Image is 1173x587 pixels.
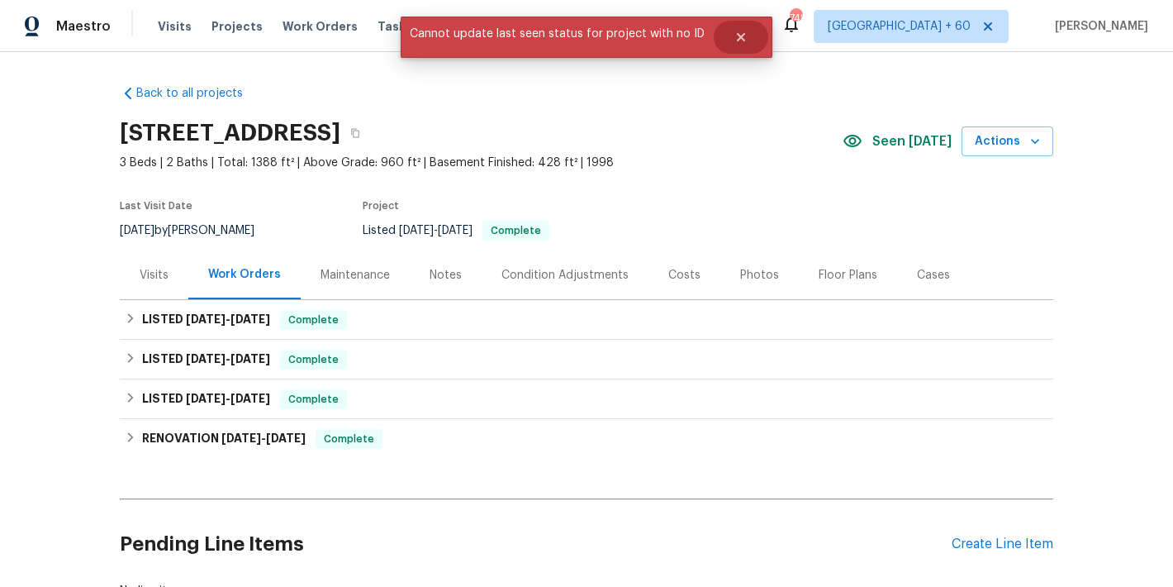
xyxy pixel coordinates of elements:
[321,267,390,284] div: Maintenance
[399,225,434,236] span: [DATE]
[952,537,1053,552] div: Create Line Item
[282,391,345,408] span: Complete
[317,431,381,447] span: Complete
[266,432,306,444] span: [DATE]
[186,393,270,404] span: -
[401,17,714,51] span: Cannot update last seen status for project with no ID
[142,389,270,409] h6: LISTED
[819,267,877,284] div: Floor Plans
[142,429,306,449] h6: RENOVATION
[186,353,226,365] span: [DATE]
[56,18,111,35] span: Maestro
[790,10,801,26] div: 748
[140,267,169,284] div: Visits
[158,18,192,35] span: Visits
[962,126,1053,157] button: Actions
[120,506,952,583] h2: Pending Line Items
[186,313,270,325] span: -
[221,432,306,444] span: -
[975,131,1040,152] span: Actions
[283,18,358,35] span: Work Orders
[230,353,270,365] span: [DATE]
[120,85,278,102] a: Back to all projects
[399,225,473,236] span: -
[363,225,549,236] span: Listed
[120,300,1053,340] div: LISTED [DATE]-[DATE]Complete
[186,353,270,365] span: -
[120,201,192,211] span: Last Visit Date
[282,351,345,368] span: Complete
[120,221,274,241] div: by [PERSON_NAME]
[186,313,226,325] span: [DATE]
[221,432,261,444] span: [DATE]
[340,118,370,148] button: Copy Address
[120,419,1053,459] div: RENOVATION [DATE]-[DATE]Complete
[208,266,281,283] div: Work Orders
[120,155,843,171] span: 3 Beds | 2 Baths | Total: 1388 ft² | Above Grade: 960 ft² | Basement Finished: 428 ft² | 1998
[120,340,1053,379] div: LISTED [DATE]-[DATE]Complete
[142,310,270,330] h6: LISTED
[828,18,971,35] span: [GEOGRAPHIC_DATA] + 60
[740,267,779,284] div: Photos
[714,21,768,54] button: Close
[282,312,345,328] span: Complete
[484,226,548,236] span: Complete
[430,267,462,284] div: Notes
[142,350,270,370] h6: LISTED
[120,125,340,141] h2: [STREET_ADDRESS]
[363,201,399,211] span: Project
[120,379,1053,419] div: LISTED [DATE]-[DATE]Complete
[186,393,226,404] span: [DATE]
[230,393,270,404] span: [DATE]
[1048,18,1148,35] span: [PERSON_NAME]
[438,225,473,236] span: [DATE]
[378,21,412,32] span: Tasks
[872,133,952,150] span: Seen [DATE]
[120,225,154,236] span: [DATE]
[917,267,950,284] div: Cases
[230,313,270,325] span: [DATE]
[501,267,629,284] div: Condition Adjustments
[211,18,263,35] span: Projects
[668,267,700,284] div: Costs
